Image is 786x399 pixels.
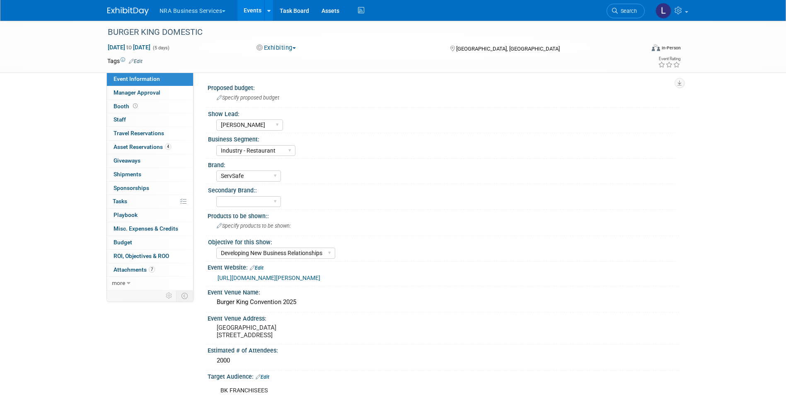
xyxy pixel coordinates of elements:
span: Misc. Expenses & Credits [114,225,178,232]
span: Attachments [114,266,155,273]
span: Event Information [114,75,160,82]
td: Toggle Event Tabs [176,290,193,301]
div: Objective for this Show: [208,236,675,246]
a: Search [607,4,645,18]
a: Attachments7 [107,263,193,277]
span: Sponsorships [114,185,149,191]
div: Proposed budget: [208,82,679,92]
div: Event Rating [658,57,680,61]
span: Staff [114,116,126,123]
img: Liz Wannemacher [655,3,671,19]
a: ROI, Objectives & ROO [107,250,193,263]
a: Misc. Expenses & Credits [107,222,193,236]
span: ROI, Objectives & ROO [114,253,169,259]
a: Booth [107,100,193,113]
div: Target Audience: [208,370,679,381]
a: Edit [129,58,143,64]
span: Travel Reservations [114,130,164,136]
div: Event Venue Address: [208,312,679,323]
div: Event Format [596,43,681,56]
a: Edit [256,374,269,380]
img: Format-Inperson.png [652,44,660,51]
div: Burger King Convention 2025 [214,296,673,309]
a: Manager Approval [107,86,193,100]
div: In-Person [661,45,681,51]
a: Travel Reservations [107,127,193,140]
span: (5 days) [152,45,169,51]
button: Exhibiting [254,44,299,52]
span: Tasks [113,198,127,204]
div: Business Segment: [208,133,675,144]
span: Booth [114,103,139,109]
span: to [125,44,133,51]
a: Staff [107,113,193,127]
span: Search [618,8,637,14]
div: Secondary Brand:: [208,184,675,195]
span: Giveaways [114,157,140,164]
a: Sponsorships [107,182,193,195]
span: Shipments [114,171,141,178]
td: Personalize Event Tab Strip [162,290,177,301]
span: Budget [114,239,132,246]
span: Specify proposed budget [217,95,279,101]
div: Products to be shown:: [208,210,679,220]
span: 4 [165,144,171,150]
img: ExhibitDay [107,7,149,15]
span: Specify products to be shown: [217,223,291,229]
a: more [107,277,193,290]
td: Tags [107,57,143,65]
a: Edit [250,265,264,271]
div: BK FRANCHISEES [215,382,588,399]
pre: [GEOGRAPHIC_DATA] [STREET_ADDRESS] [217,324,395,339]
div: Brand: [208,159,675,169]
span: Booth not reserved yet [131,103,139,109]
a: Tasks [107,195,193,208]
span: Manager Approval [114,89,160,96]
span: [DATE] [DATE] [107,44,151,51]
a: [URL][DOMAIN_NAME][PERSON_NAME] [218,275,320,281]
span: Asset Reservations [114,144,171,150]
a: Giveaways [107,154,193,168]
a: Event Information [107,73,193,86]
a: Shipments [107,168,193,181]
div: Event Website: [208,261,679,272]
div: Event Venue Name: [208,286,679,297]
div: Estimated # of Attendees: [208,344,679,355]
a: Playbook [107,209,193,222]
span: more [112,280,125,286]
a: Budget [107,236,193,249]
span: [GEOGRAPHIC_DATA], [GEOGRAPHIC_DATA] [456,46,560,52]
a: Asset Reservations4 [107,141,193,154]
span: 7 [149,266,155,272]
div: Show Lead: [208,108,675,118]
span: Playbook [114,212,138,218]
div: 2000 [214,354,673,367]
div: BURGER KING DOMESTIC [105,25,632,40]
